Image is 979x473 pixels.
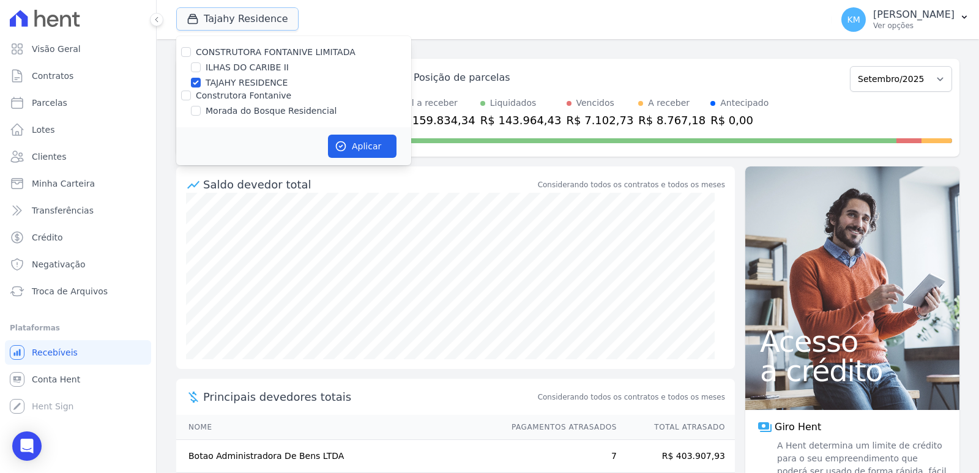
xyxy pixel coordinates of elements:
button: Aplicar [328,135,396,158]
span: Clientes [32,151,66,163]
a: Crédito [5,225,151,250]
a: Parcelas [5,91,151,115]
a: Transferências [5,198,151,223]
a: Contratos [5,64,151,88]
a: Negativação [5,252,151,277]
div: Antecipado [720,97,769,110]
a: Recebíveis [5,340,151,365]
span: Troca de Arquivos [32,285,108,297]
a: Minha Carteira [5,171,151,196]
th: Total Atrasado [617,415,735,440]
p: [PERSON_NAME] [873,9,955,21]
p: Ver opções [873,21,955,31]
span: Transferências [32,204,94,217]
label: CONSTRUTORA FONTANIVE LIMITADA [196,47,355,57]
label: ILHAS DO CARIBE II [206,61,289,74]
a: Troca de Arquivos [5,279,151,304]
span: Visão Geral [32,43,81,55]
div: Posição de parcelas [414,70,510,85]
div: R$ 143.964,43 [480,112,562,128]
div: R$ 7.102,73 [567,112,634,128]
div: Saldo devedor total [203,176,535,193]
div: R$ 8.767,18 [638,112,705,128]
span: Recebíveis [32,346,78,359]
div: Open Intercom Messenger [12,431,42,461]
span: KM [847,15,860,24]
td: R$ 403.907,93 [617,440,735,473]
span: Acesso [760,327,945,356]
div: R$ 159.834,34 [394,112,475,128]
div: Vencidos [576,97,614,110]
div: Total a receber [394,97,475,110]
label: Morada do Bosque Residencial [206,105,337,117]
span: Principais devedores totais [203,389,535,405]
th: Nome [176,415,500,440]
a: Lotes [5,117,151,142]
span: Considerando todos os contratos e todos os meses [538,392,725,403]
label: Construtora Fontanive [196,91,291,100]
div: R$ 0,00 [710,112,769,128]
span: Crédito [32,231,63,244]
span: Giro Hent [775,420,821,434]
span: Contratos [32,70,73,82]
span: Parcelas [32,97,67,109]
a: Conta Hent [5,367,151,392]
div: Plataformas [10,321,146,335]
label: TAJAHY RESIDENCE [206,76,288,89]
div: Liquidados [490,97,537,110]
td: 7 [500,440,617,473]
span: Lotes [32,124,55,136]
span: Minha Carteira [32,177,95,190]
span: Conta Hent [32,373,80,385]
div: Considerando todos os contratos e todos os meses [538,179,725,190]
a: Visão Geral [5,37,151,61]
button: KM [PERSON_NAME] Ver opções [832,2,979,37]
th: Pagamentos Atrasados [500,415,617,440]
button: Tajahy Residence [176,7,299,31]
span: a crédito [760,356,945,385]
span: Negativação [32,258,86,270]
td: Botao Administradora De Bens LTDA [176,440,500,473]
a: Clientes [5,144,151,169]
div: A receber [648,97,690,110]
